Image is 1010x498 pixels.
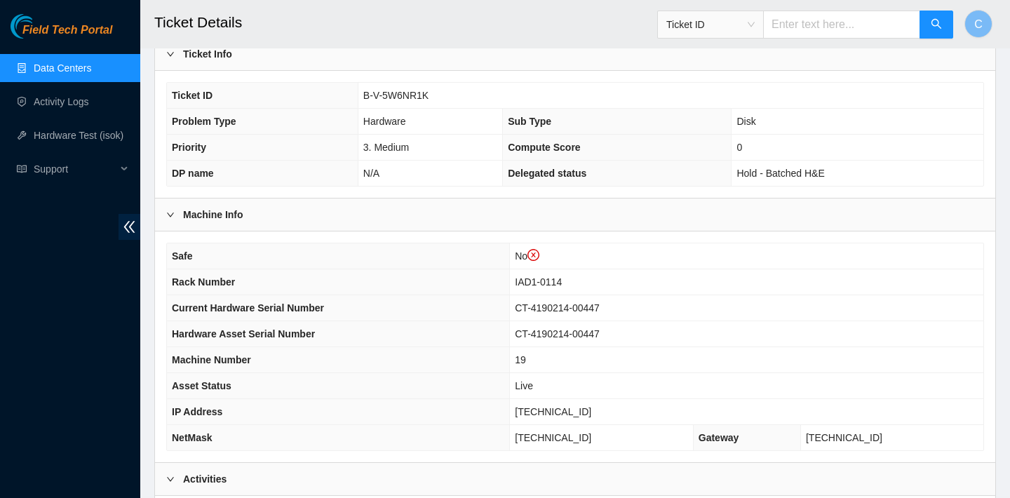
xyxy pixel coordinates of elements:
[172,250,193,262] span: Safe
[515,354,526,365] span: 19
[363,116,406,127] span: Hardware
[172,354,251,365] span: Machine Number
[515,406,591,417] span: [TECHNICAL_ID]
[931,18,942,32] span: search
[527,249,540,262] span: close-circle
[964,10,992,38] button: C
[34,96,89,107] a: Activity Logs
[11,25,112,43] a: Akamai TechnologiesField Tech Portal
[666,14,755,35] span: Ticket ID
[34,62,91,74] a: Data Centers
[920,11,953,39] button: search
[183,471,227,487] b: Activities
[22,24,112,37] span: Field Tech Portal
[172,432,213,443] span: NetMask
[172,406,222,417] span: IP Address
[515,432,591,443] span: [TECHNICAL_ID]
[155,198,995,231] div: Machine Info
[183,46,232,62] b: Ticket Info
[119,214,140,240] span: double-left
[363,142,409,153] span: 3. Medium
[172,276,235,288] span: Rack Number
[515,380,533,391] span: Live
[515,250,539,262] span: No
[172,328,315,339] span: Hardware Asset Serial Number
[508,116,551,127] span: Sub Type
[172,302,324,314] span: Current Hardware Serial Number
[508,168,586,179] span: Delegated status
[699,432,739,443] span: Gateway
[763,11,920,39] input: Enter text here...
[806,432,882,443] span: [TECHNICAL_ID]
[736,116,755,127] span: Disk
[11,14,71,39] img: Akamai Technologies
[363,90,429,101] span: B-V-5W6NR1K
[974,15,983,33] span: C
[166,50,175,58] span: right
[736,142,742,153] span: 0
[515,302,600,314] span: CT-4190214-00447
[515,328,600,339] span: CT-4190214-00447
[155,38,995,70] div: Ticket Info
[155,463,995,495] div: Activities
[166,210,175,219] span: right
[363,168,379,179] span: N/A
[166,475,175,483] span: right
[34,155,116,183] span: Support
[515,276,562,288] span: IAD1-0114
[172,380,231,391] span: Asset Status
[172,116,236,127] span: Problem Type
[172,168,214,179] span: DP name
[172,90,213,101] span: Ticket ID
[508,142,580,153] span: Compute Score
[172,142,206,153] span: Priority
[34,130,123,141] a: Hardware Test (isok)
[183,207,243,222] b: Machine Info
[17,164,27,174] span: read
[736,168,824,179] span: Hold - Batched H&E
